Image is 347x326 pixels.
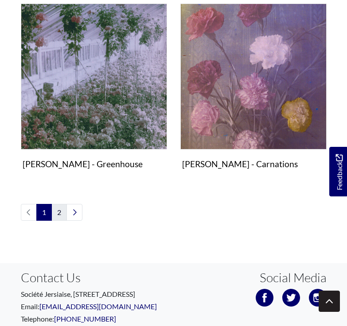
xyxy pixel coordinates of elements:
[54,314,116,323] a: [PHONE_NUMBER]
[260,270,327,285] h3: Social Media
[21,4,167,150] img: William Cutbush - Greenhouse
[39,302,157,311] a: [EMAIL_ADDRESS][DOMAIN_NAME]
[66,204,82,221] a: Next page
[21,314,167,324] p: Telephone:
[21,204,327,221] nav: pagination
[21,270,167,285] h3: Contact Us
[21,4,167,173] a: William Cutbush - Greenhouse [PERSON_NAME] - Greenhouse
[180,4,327,150] img: William Cutbush - Carnations
[51,204,67,221] a: Goto page 2
[329,147,347,196] a: Would you like to provide feedback?
[319,291,340,312] button: Scroll to top
[36,204,52,221] span: Goto page 1
[180,4,327,173] a: William Cutbush - Carnations [PERSON_NAME] - Carnations
[334,154,344,190] span: Feedback
[21,204,37,221] li: Previous page
[21,301,167,312] p: Email:
[21,289,167,299] p: Société Jersiaise, [STREET_ADDRESS]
